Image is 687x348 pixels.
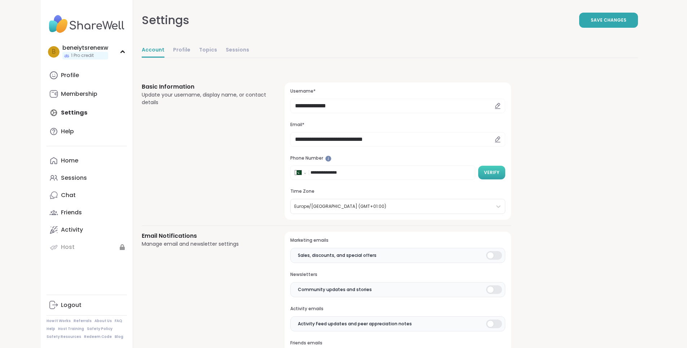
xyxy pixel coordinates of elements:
[579,13,638,28] button: Save Changes
[290,188,505,195] h3: Time Zone
[61,157,78,165] div: Home
[290,340,505,346] h3: Friends emails
[47,187,127,204] a: Chat
[290,122,505,128] h3: Email*
[298,321,412,327] span: Activity Feed updates and peer appreciation notes
[94,318,112,324] a: About Us
[142,232,268,240] h3: Email Notifications
[290,272,505,278] h3: Newsletters
[61,243,75,251] div: Host
[290,88,505,94] h3: Username*
[290,155,505,161] h3: Phone Number
[61,301,82,309] div: Logout
[142,240,268,248] div: Manage email and newsletter settings
[298,286,372,293] span: Community updates and stories
[58,326,84,331] a: Host Training
[61,226,83,234] div: Activity
[84,334,112,339] a: Redeem Code
[47,204,127,221] a: Friends
[484,169,499,176] span: Verify
[71,53,94,59] span: 1 Pro credit
[142,91,268,106] div: Update your username, display name, or contact details
[142,82,268,91] h3: Basic Information
[142,43,164,58] a: Account
[47,238,127,256] a: Host
[199,43,217,58] a: Topics
[478,166,505,179] button: Verify
[47,123,127,140] a: Help
[47,67,127,84] a: Profile
[47,85,127,103] a: Membership
[47,12,127,37] img: ShareWell Nav Logo
[47,296,127,314] a: Logout
[47,152,127,169] a: Home
[61,90,97,98] div: Membership
[61,209,82,217] div: Friends
[226,43,249,58] a: Sessions
[61,128,74,135] div: Help
[591,17,626,23] span: Save Changes
[115,318,122,324] a: FAQ
[52,47,56,57] span: b
[74,318,92,324] a: Referrals
[62,44,108,52] div: beneiytsrenexw
[290,306,505,312] h3: Activity emails
[61,191,76,199] div: Chat
[142,12,189,29] div: Settings
[47,169,127,187] a: Sessions
[325,156,331,162] iframe: Spotlight
[61,71,79,79] div: Profile
[61,174,87,182] div: Sessions
[87,326,113,331] a: Safety Policy
[47,334,81,339] a: Safety Resources
[47,318,71,324] a: How It Works
[290,237,505,244] h3: Marketing emails
[115,334,123,339] a: Blog
[173,43,190,58] a: Profile
[47,326,55,331] a: Help
[298,252,376,259] span: Sales, discounts, and special offers
[47,221,127,238] a: Activity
